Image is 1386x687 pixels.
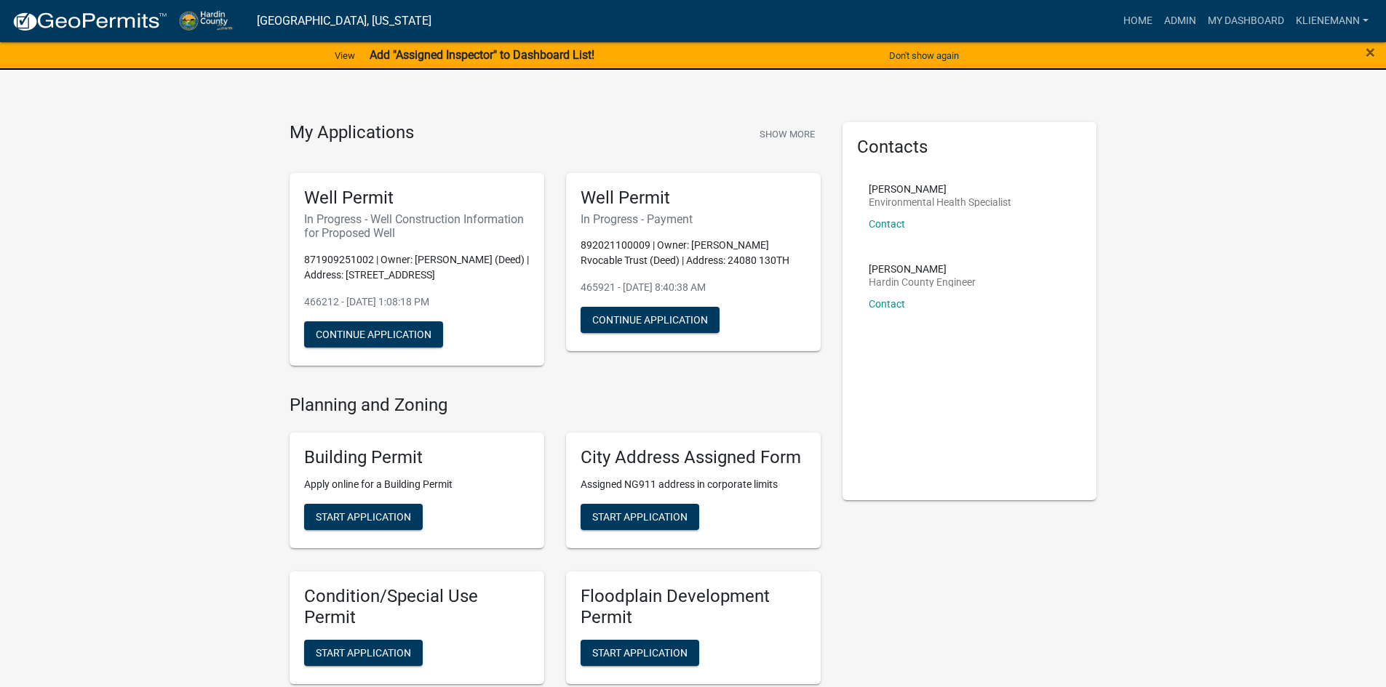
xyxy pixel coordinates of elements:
h4: My Applications [290,122,414,144]
h5: Well Permit [581,188,806,209]
p: Environmental Health Specialist [869,197,1011,207]
button: Start Application [304,504,423,530]
a: Home [1118,7,1158,35]
h5: Floodplain Development Permit [581,586,806,628]
h6: In Progress - Payment [581,212,806,226]
span: × [1366,42,1375,63]
button: Close [1366,44,1375,61]
p: 871909251002 | Owner: [PERSON_NAME] (Deed) | Address: [STREET_ADDRESS] [304,252,530,283]
button: Show More [754,122,821,146]
h5: Well Permit [304,188,530,209]
h4: Planning and Zoning [290,395,821,416]
button: Start Application [581,640,699,666]
button: Start Application [304,640,423,666]
button: Continue Application [304,321,443,347]
a: Contact [869,298,905,310]
button: Start Application [581,504,699,530]
a: Contact [869,218,905,230]
h5: Condition/Special Use Permit [304,586,530,628]
h6: In Progress - Well Construction Information for Proposed Well [304,212,530,240]
button: Don't show again [883,44,965,68]
p: 466212 - [DATE] 1:08:18 PM [304,294,530,310]
strong: Add "Assigned Inspector" to Dashboard List! [370,48,594,62]
span: Start Application [592,511,688,523]
h5: City Address Assigned Form [581,447,806,468]
a: Admin [1158,7,1202,35]
p: Apply online for a Building Permit [304,477,530,492]
a: [GEOGRAPHIC_DATA], [US_STATE] [257,9,431,33]
button: Continue Application [581,307,720,333]
img: Hardin County, Iowa [179,11,245,31]
span: Start Application [316,511,411,523]
p: [PERSON_NAME] [869,184,1011,194]
a: klienemann [1290,7,1374,35]
h5: Contacts [857,137,1083,158]
p: [PERSON_NAME] [869,264,976,274]
p: 465921 - [DATE] 8:40:38 AM [581,280,806,295]
span: Start Application [592,646,688,658]
p: Assigned NG911 address in corporate limits [581,477,806,492]
p: Hardin County Engineer [869,277,976,287]
span: Start Application [316,646,411,658]
a: My Dashboard [1202,7,1290,35]
h5: Building Permit [304,447,530,468]
a: View [329,44,361,68]
p: 892021100009 | Owner: [PERSON_NAME] Rvocable Trust (Deed) | Address: 24080 130TH [581,238,806,268]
